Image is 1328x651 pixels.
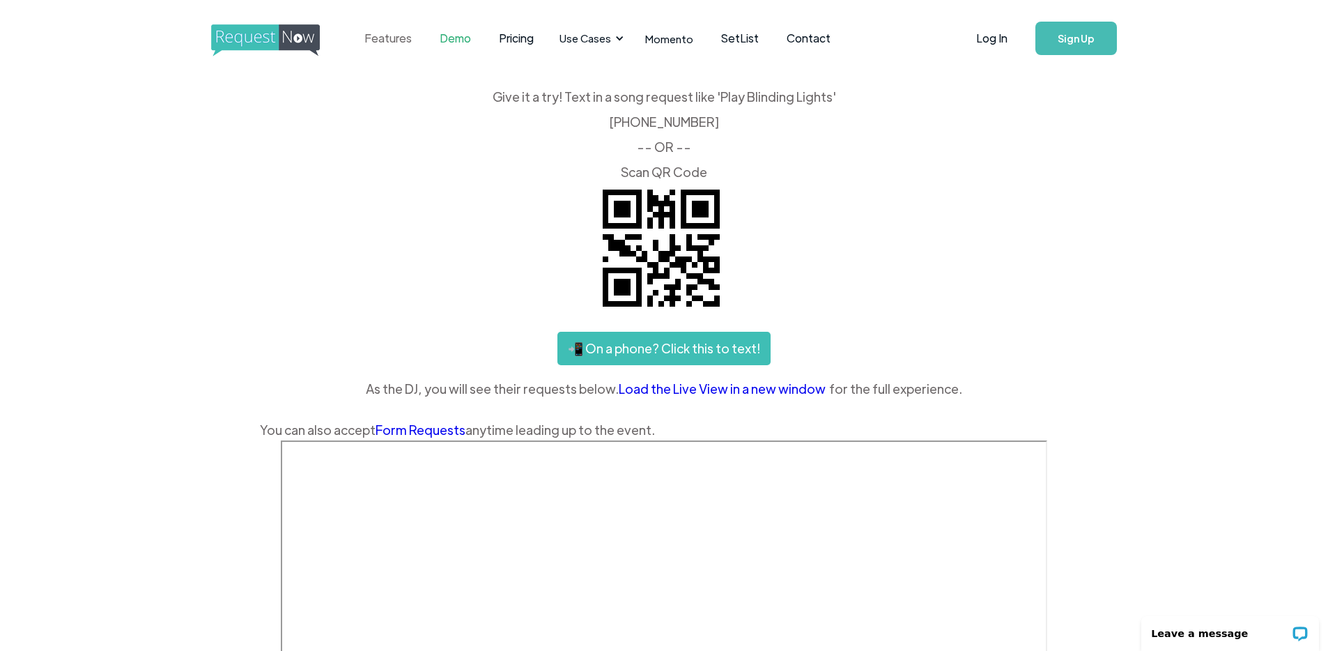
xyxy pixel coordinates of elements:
a: Log In [962,14,1021,63]
div: Use Cases [551,17,628,60]
div: You can also accept anytime leading up to the event. [260,420,1068,441]
div: Use Cases [559,31,611,46]
a: Sign Up [1035,22,1117,55]
div: Give it a try! Text in a song request like 'Play Blinding Lights' ‍ [PHONE_NUMBER] -- OR -- ‍ Sca... [260,91,1068,178]
div: As the DJ, you will see their requests below. for the full experience. [260,378,1068,399]
a: Features [350,17,426,60]
a: Demo [426,17,485,60]
a: Form Requests [376,422,465,438]
a: SetList [707,17,773,60]
img: requestnow logo [211,24,346,56]
a: Momento [631,18,707,59]
img: QR code [592,178,731,318]
a: Pricing [485,17,548,60]
a: Load the Live View in a new window [619,378,829,399]
a: 📲 On a phone? Click this to text! [557,332,771,365]
a: home [211,24,316,52]
a: Contact [773,17,844,60]
iframe: LiveChat chat widget [1132,607,1328,651]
